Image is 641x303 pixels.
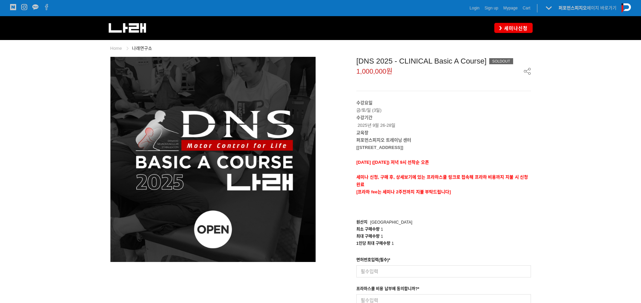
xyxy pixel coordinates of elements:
[356,100,372,105] strong: 수강요일
[356,99,531,114] p: 금/토/일 (3일)
[502,25,528,32] span: 세미나신청
[356,286,419,294] div: 프라하스쿨 비용 납부에 동의합니까?
[489,58,513,64] div: SOLDOUT
[132,46,152,51] a: 나래연구소
[356,57,531,66] div: [DNS 2025 - CLINICAL Basic A Course]
[356,234,380,239] span: 최대 구매수량
[356,220,367,225] span: 원산지
[356,175,528,187] strong: 세미나 신청, 구매 후, 상세보기에 있는 프라하스쿨 링크로 접속해 프라하 비용까지 지불 시 신청완료
[110,46,122,51] a: Home
[559,5,587,10] strong: 퍼포먼스피지오
[392,241,394,246] span: 1
[356,114,531,129] p: 2025년 9월 26-28일
[485,5,498,11] a: Sign up
[470,5,479,11] a: Login
[356,160,429,165] span: [DATE] ([DATE]) 저녁 9시 선착순 오픈
[523,5,530,11] a: Cart
[356,257,390,265] div: 면허번호입력(필수)
[381,227,383,232] span: 1
[356,189,451,194] span: [프라하 fee는 세미나 2주전까지 지불 부탁드립니다]
[503,5,518,11] a: Mypage
[356,68,392,75] span: 1,000,000원
[356,138,411,143] strong: 퍼포먼스피지오 트레이닝 센터
[356,145,403,150] strong: [[STREET_ADDRESS]]
[494,23,533,33] a: 세미나신청
[356,115,372,120] strong: 수강기간
[356,227,380,232] span: 최소 구매수량
[356,130,368,135] strong: 교육장
[370,220,412,225] span: [GEOGRAPHIC_DATA]
[356,241,390,246] span: 1인당 최대 구매수량
[559,5,616,10] a: 퍼포먼스피지오페이지 바로가기
[381,234,383,239] span: 1
[356,265,531,277] input: 필수입력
